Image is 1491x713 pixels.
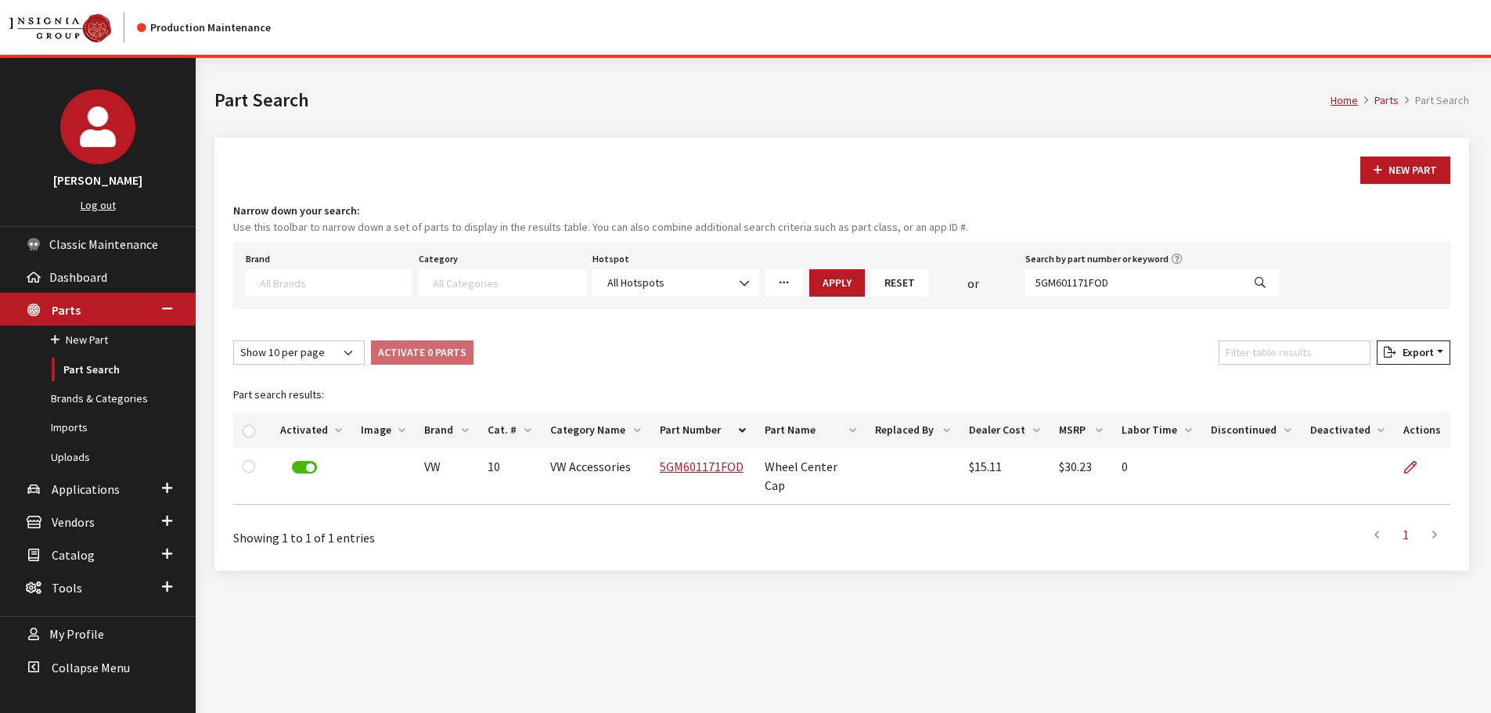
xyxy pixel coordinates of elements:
[1112,412,1202,448] th: Labor Time: activate to sort column ascending
[1112,448,1202,505] td: 0
[1360,157,1450,184] button: New Part
[9,13,137,42] a: Insignia Group logo
[541,448,650,505] td: VW Accessories
[1377,340,1450,365] button: Export
[755,448,866,505] td: Wheel Center Cap
[271,412,351,448] th: Activated: activate to sort column ascending
[1392,519,1420,550] a: 1
[1394,412,1450,448] th: Actions
[233,203,1450,219] h4: Narrow down your search:
[52,481,120,497] span: Applications
[1301,412,1394,448] th: Deactivated: activate to sort column ascending
[1241,269,1279,297] button: Search
[1219,340,1370,365] input: Filter table results
[419,269,585,297] span: Select a Category
[1358,92,1399,109] li: Parts
[292,461,317,474] label: Deactivate Part
[214,86,1331,114] h1: Part Search
[603,275,749,291] span: All Hotspots
[960,448,1050,505] td: $15.11
[433,275,585,290] textarea: Search
[419,252,458,266] label: Category
[9,14,111,42] img: Catalog Maintenance
[52,302,81,318] span: Parts
[1050,448,1111,505] td: $30.23
[650,412,755,448] th: Part Number: activate to sort column descending
[246,252,270,266] label: Brand
[866,412,960,448] th: Replaced By: activate to sort column ascending
[52,580,82,596] span: Tools
[81,198,116,212] a: Log out
[1396,345,1434,359] span: Export
[809,269,865,297] button: Apply
[233,517,729,547] div: Showing 1 to 1 of 1 entries
[60,89,135,164] img: Cheyenne Dorton
[260,275,412,290] textarea: Search
[233,377,1450,412] caption: Part search results:
[1201,412,1301,448] th: Discontinued: activate to sort column ascending
[16,171,180,189] h3: [PERSON_NAME]
[49,269,107,285] span: Dashboard
[1399,92,1469,109] li: Part Search
[1025,252,1169,266] label: Search by part number or keyword
[478,412,541,448] th: Cat. #: activate to sort column ascending
[928,274,1019,293] div: or
[592,252,629,266] label: Hotspot
[246,269,412,297] span: Select a Brand
[52,514,95,530] span: Vendors
[415,412,478,448] th: Brand: activate to sort column ascending
[137,20,271,36] div: Production Maintenance
[415,448,478,505] td: VW
[1025,269,1242,297] input: Search
[49,627,104,643] span: My Profile
[592,269,759,297] span: All Hotspots
[765,269,803,297] a: More Filters
[755,412,866,448] th: Part Name: activate to sort column ascending
[871,269,928,297] button: Reset
[52,547,95,563] span: Catalog
[49,236,158,252] span: Classic Maintenance
[660,459,744,474] a: 5GM601171FOD
[233,219,1450,236] small: Use this toolbar to narrow down a set of parts to display in the results table. You can also comb...
[1403,448,1430,487] a: Edit Part
[478,448,541,505] td: 10
[351,412,415,448] th: Image: activate to sort column ascending
[607,275,664,290] span: All Hotspots
[960,412,1050,448] th: Dealer Cost: activate to sort column ascending
[541,412,650,448] th: Category Name: activate to sort column ascending
[1331,93,1358,107] a: Home
[1050,412,1111,448] th: MSRP: activate to sort column ascending
[52,660,130,675] span: Collapse Menu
